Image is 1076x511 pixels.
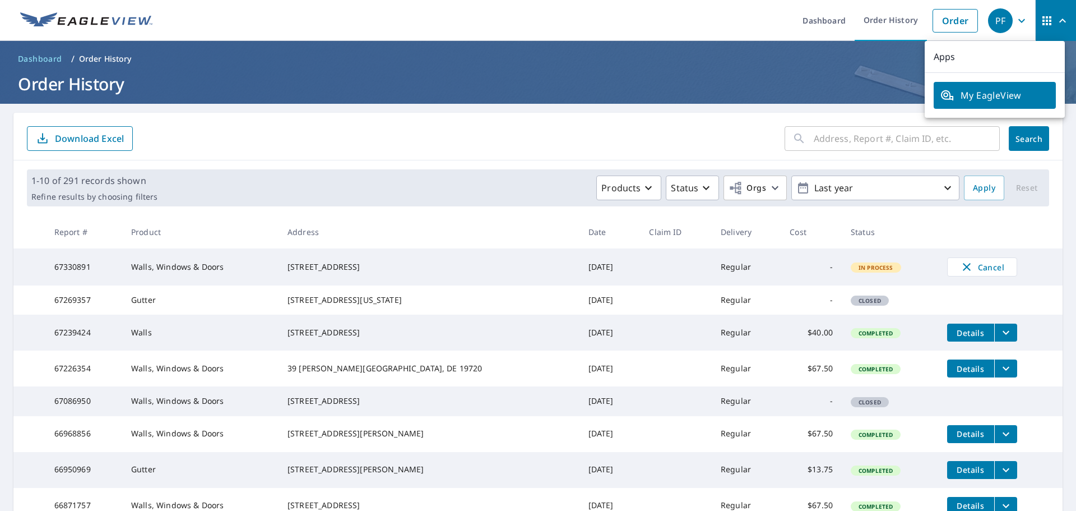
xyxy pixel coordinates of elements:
td: [DATE] [579,351,641,386]
div: [STREET_ADDRESS] [287,395,571,407]
img: EV Logo [20,12,152,29]
td: 67226354 [45,351,122,386]
span: My EagleView [940,89,1049,102]
p: 1-10 of 291 records shown [31,174,157,187]
button: filesDropdownBtn-66950969 [994,461,1017,479]
p: Refine results by choosing filters [31,192,157,202]
button: Status [666,176,719,200]
button: Products [596,176,661,200]
td: [DATE] [579,248,641,286]
td: $67.50 [781,416,842,452]
span: Completed [852,365,899,373]
div: [STREET_ADDRESS] [287,500,571,511]
span: Details [954,429,987,439]
th: Claim ID [640,215,712,248]
span: Orgs [729,181,766,195]
span: Completed [852,503,899,510]
td: Regular [712,386,781,416]
td: 67269357 [45,286,122,315]
td: - [781,248,842,286]
td: Regular [712,351,781,386]
span: Search [1018,133,1040,144]
th: Address [279,215,579,248]
td: $67.50 [781,351,842,386]
p: Order History [79,53,132,65]
p: Apps [925,41,1065,73]
td: Regular [712,452,781,488]
td: - [781,286,842,315]
div: [STREET_ADDRESS][PERSON_NAME] [287,428,571,439]
button: Download Excel [27,126,133,151]
li: / [71,52,75,66]
span: Completed [852,467,899,475]
button: filesDropdownBtn-67226354 [994,360,1017,378]
p: Status [671,181,698,195]
th: Delivery [712,215,781,248]
a: Dashboard [13,50,67,68]
button: Cancel [947,257,1017,277]
span: Apply [973,181,995,195]
div: [STREET_ADDRESS][US_STATE] [287,294,571,306]
button: Apply [964,176,1004,200]
th: Product [122,215,279,248]
td: Walls, Windows & Doors [122,386,279,416]
td: 67086950 [45,386,122,416]
button: Last year [791,176,959,200]
td: 67239424 [45,315,122,351]
input: Address, Report #, Claim ID, etc. [814,123,1000,154]
div: [STREET_ADDRESS] [287,327,571,338]
span: Cancel [959,260,1005,274]
span: Details [954,363,987,374]
td: [DATE] [579,286,641,315]
a: My EagleView [934,82,1056,109]
td: Gutter [122,286,279,315]
p: Download Excel [55,132,124,145]
p: Products [601,181,641,195]
h1: Order History [13,72,1063,95]
td: Walls, Windows & Doors [122,416,279,452]
td: [DATE] [579,315,641,351]
div: 39 [PERSON_NAME][GEOGRAPHIC_DATA], DE 19720 [287,363,571,374]
td: Regular [712,286,781,315]
span: Completed [852,431,899,439]
span: Dashboard [18,53,62,65]
td: 66950969 [45,452,122,488]
button: filesDropdownBtn-66968856 [994,425,1017,443]
span: Closed [852,398,888,406]
td: 66968856 [45,416,122,452]
td: Walls [122,315,279,351]
td: [DATE] [579,452,641,488]
td: Regular [712,315,781,351]
td: Walls, Windows & Doors [122,248,279,286]
button: filesDropdownBtn-67239424 [994,324,1017,342]
button: detailsBtn-66968856 [947,425,994,443]
th: Cost [781,215,842,248]
button: detailsBtn-67226354 [947,360,994,378]
td: Gutter [122,452,279,488]
th: Date [579,215,641,248]
th: Status [842,215,938,248]
button: detailsBtn-67239424 [947,324,994,342]
td: [DATE] [579,386,641,416]
td: Walls, Windows & Doors [122,351,279,386]
th: Report # [45,215,122,248]
td: Regular [712,248,781,286]
button: detailsBtn-66950969 [947,461,994,479]
button: Orgs [723,176,787,200]
span: Completed [852,329,899,337]
div: [STREET_ADDRESS] [287,261,571,273]
nav: breadcrumb [13,50,1063,68]
td: Regular [712,416,781,452]
td: 67330891 [45,248,122,286]
p: Last year [810,178,941,198]
span: Details [954,328,987,338]
div: PF [988,8,1013,33]
div: [STREET_ADDRESS][PERSON_NAME] [287,464,571,475]
span: Closed [852,297,888,305]
td: $13.75 [781,452,842,488]
td: [DATE] [579,416,641,452]
span: In Process [852,264,900,271]
span: Details [954,464,987,475]
a: Order [933,9,978,33]
span: Details [954,500,987,511]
